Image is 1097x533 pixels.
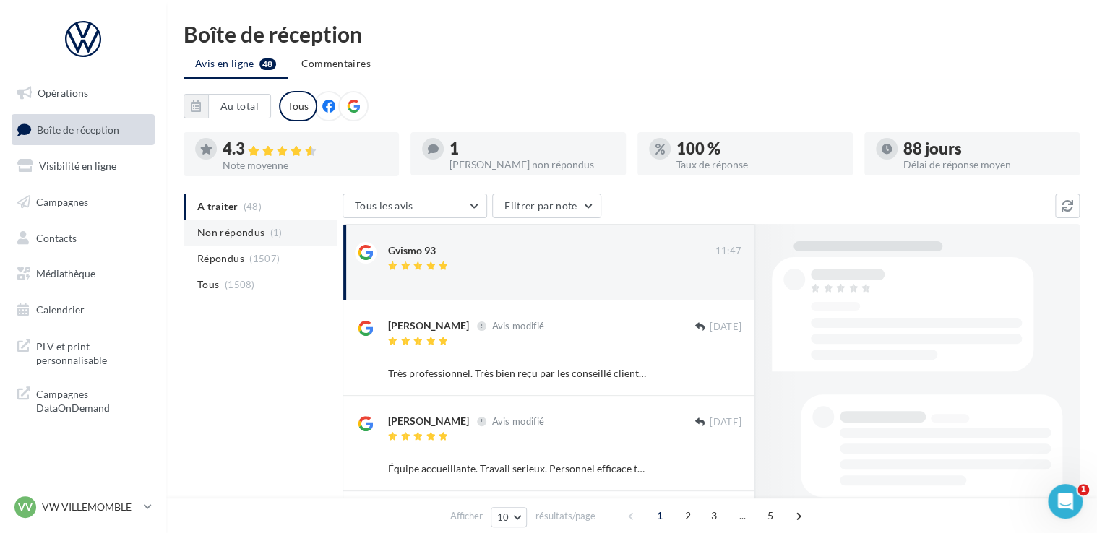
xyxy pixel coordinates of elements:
[715,245,741,258] span: 11:47
[388,318,469,333] div: [PERSON_NAME]
[37,123,119,135] span: Boîte de réception
[36,303,85,316] span: Calendrier
[9,259,158,289] a: Médiathèque
[197,277,219,292] span: Tous
[9,378,158,421] a: Campagnes DataOnDemand
[1077,484,1089,495] span: 1
[9,114,158,145] a: Boîte de réception
[343,194,487,218] button: Tous les avis
[9,151,158,181] a: Visibilité en ligne
[903,141,1068,157] div: 88 jours
[759,504,782,527] span: 5
[1048,484,1083,519] iframe: Intercom live chat
[208,94,271,118] button: Au total
[491,320,544,331] span: Avis modifié
[702,504,726,527] span: 3
[270,227,283,238] span: (1)
[535,509,595,523] span: résultats/page
[710,416,741,429] span: [DATE]
[9,295,158,325] a: Calendrier
[36,384,149,415] span: Campagnes DataOnDemand
[36,337,149,368] span: PLV et print personnalisable
[676,504,700,527] span: 2
[184,94,271,118] button: Au total
[12,493,155,521] a: VV VW VILLEMOMBLE
[492,194,601,218] button: Filtrer par note
[18,500,33,514] span: VV
[491,507,528,527] button: 10
[731,504,754,527] span: ...
[449,141,614,157] div: 1
[491,415,544,427] span: Avis modifié
[355,199,413,212] span: Tous les avis
[223,160,387,170] div: Note moyenne
[301,57,371,69] span: Commentaires
[36,196,88,208] span: Campagnes
[497,511,509,523] span: 10
[225,279,255,290] span: (1508)
[279,91,317,121] div: Tous
[449,160,614,170] div: [PERSON_NAME] non répondus
[9,331,158,373] a: PLV et print personnalisable
[388,414,469,428] div: [PERSON_NAME]
[38,87,88,99] span: Opérations
[42,500,138,514] p: VW VILLEMOMBLE
[676,141,841,157] div: 100 %
[39,160,116,172] span: Visibilité en ligne
[9,78,158,108] a: Opérations
[197,251,244,266] span: Répondus
[676,160,841,170] div: Taux de réponse
[450,509,483,523] span: Afficher
[903,160,1068,170] div: Délai de réponse moyen
[249,253,280,264] span: (1507)
[223,141,387,157] div: 4.3
[184,23,1080,45] div: Boîte de réception
[36,267,95,279] span: Médiathèque
[36,231,77,243] span: Contacts
[9,223,158,253] a: Contacts
[388,243,436,258] div: Gvismo 93
[9,187,158,217] a: Campagnes
[710,321,741,334] span: [DATE]
[197,225,264,240] span: Non répondus
[388,366,648,381] div: Très professionnel. Très bien reçu par les conseillé clients, et le travail de l'atelier à était ...
[388,461,648,476] div: Équipe accueillante. Travail serieux. Personnel efficace tant au niveau du service commercial que...
[648,504,671,527] span: 1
